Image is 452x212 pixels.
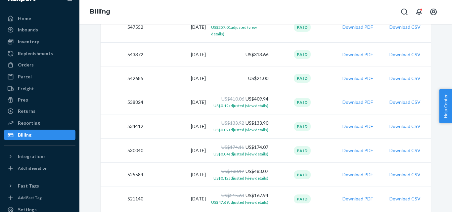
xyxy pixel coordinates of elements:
button: US$0.04adjusted (view details) [213,150,268,157]
td: [DATE] [146,187,208,211]
ol: breadcrumbs [85,2,115,21]
button: Download CSV [389,24,421,30]
div: Reporting [18,120,40,126]
td: 547552 [101,12,146,43]
td: 543372 [101,43,146,66]
button: Open notifications [412,5,426,19]
a: Freight [4,83,75,94]
span: US$174.11 [221,144,244,150]
button: Help Center [439,89,452,123]
span: US$215.63 [221,192,244,198]
a: Replenishments [4,48,75,59]
td: US$483.07 [208,163,271,187]
span: US$410.06 [221,96,244,102]
button: US$257.01adjusted (view details) [211,24,268,37]
div: Paid [294,23,311,32]
div: Parcel [18,73,32,80]
button: Download CSV [389,75,421,82]
button: US$0.02adjusted (view details) [213,126,268,133]
span: US$0.12 adjusted (view details) [213,176,268,181]
div: Integrations [18,153,46,160]
td: US$313.66 [208,43,271,66]
td: US$409.94 [208,90,271,114]
td: [DATE] [146,66,208,90]
button: Download CSV [389,195,421,202]
div: Paid [294,98,311,107]
button: Download PDF [342,24,373,30]
div: Replenishments [18,50,53,57]
a: Add Fast Tag [4,194,75,202]
span: US$133.92 [221,120,244,126]
button: Download PDF [342,147,373,154]
button: Download PDF [342,51,373,58]
a: Home [4,13,75,24]
a: Add Integration [4,164,75,172]
a: Inbounds [4,24,75,35]
div: Home [18,15,31,22]
a: Inventory [4,36,75,47]
button: Download CSV [389,171,421,178]
td: [DATE] [146,163,208,187]
div: Billing [18,132,31,138]
td: 534412 [101,114,146,139]
div: Add Integration [18,165,47,171]
div: Freight [18,85,34,92]
div: Orders [18,62,34,68]
td: US$21.00 [208,66,271,90]
div: Paid [294,194,311,203]
div: Paid [294,50,311,59]
button: Open account menu [427,5,440,19]
div: Paid [294,170,311,179]
a: Reporting [4,118,75,128]
button: Integrations [4,151,75,162]
td: 530040 [101,139,146,163]
a: Billing [90,8,110,15]
span: US$47.69 adjusted (view details) [211,200,268,205]
button: US$0.12adjusted (view details) [213,175,268,181]
a: Prep [4,95,75,105]
button: Download CSV [389,147,421,154]
button: Download PDF [342,195,373,202]
button: Fast Tags [4,181,75,191]
button: Download CSV [389,51,421,58]
td: [DATE] [146,43,208,66]
td: US$133.90 [208,114,271,139]
button: Download PDF [342,99,373,106]
span: US$257.01 adjusted (view details) [211,25,257,36]
button: Download PDF [342,171,373,178]
span: US$0.02 adjusted (view details) [213,127,268,132]
span: US$0.04 adjusted (view details) [213,151,268,156]
button: US$0.12adjusted (view details) [213,102,268,109]
div: Add Fast Tag [18,195,42,200]
a: Parcel [4,71,75,82]
button: Download PDF [342,75,373,82]
a: Returns [4,106,75,116]
div: Paid [294,74,311,83]
td: US$174.07 [208,139,271,163]
td: 542685 [101,66,146,90]
a: Orders [4,60,75,70]
button: Download CSV [389,99,421,106]
div: Inbounds [18,26,38,33]
button: Open Search Box [398,5,411,19]
button: Download CSV [389,123,421,130]
span: US$483.19 [221,168,244,174]
div: Fast Tags [18,183,39,189]
div: Returns [18,108,35,114]
div: Paid [294,146,311,155]
td: US$0.00 [208,12,271,43]
td: [DATE] [146,90,208,114]
div: Paid [294,122,311,131]
td: 521140 [101,187,146,211]
button: Download PDF [342,123,373,130]
td: [DATE] [146,139,208,163]
span: US$0.12 adjusted (view details) [213,103,268,108]
button: US$47.69adjusted (view details) [211,199,268,205]
td: [DATE] [146,12,208,43]
td: 525584 [101,163,146,187]
td: [DATE] [146,114,208,139]
td: US$167.94 [208,187,271,211]
a: Billing [4,130,75,140]
td: 538824 [101,90,146,114]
